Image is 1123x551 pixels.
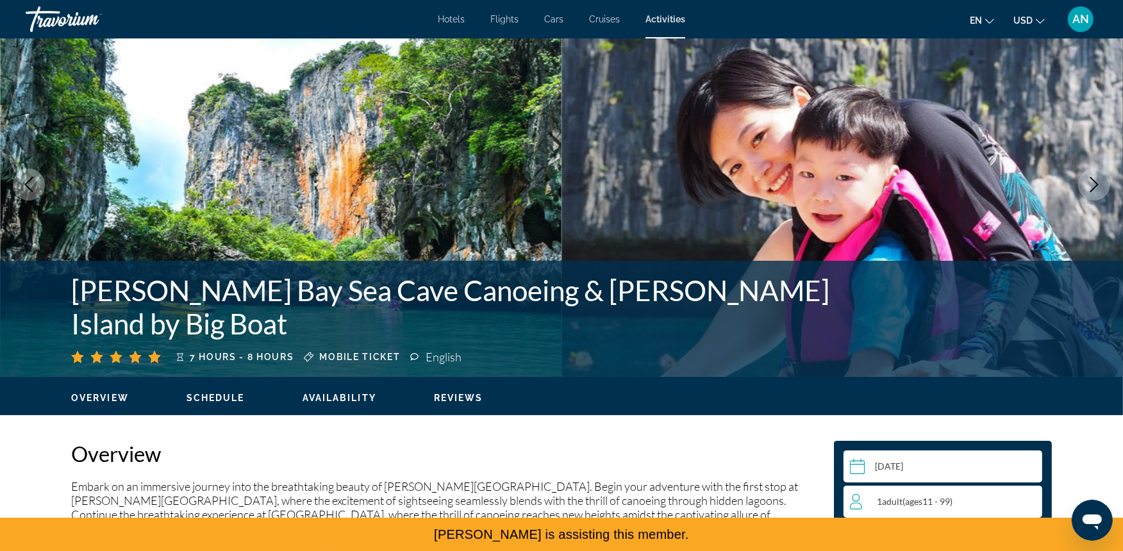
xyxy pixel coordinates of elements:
span: en [970,15,982,26]
span: Mobile ticket [320,352,401,362]
span: [PERSON_NAME] is assisting this member. [434,527,689,541]
a: Flights [490,14,519,24]
span: USD [1013,15,1033,26]
h2: Overview [71,441,821,466]
button: Reviews [434,392,483,404]
span: Schedule [187,393,245,403]
div: English [426,350,465,364]
button: Change currency [1013,11,1045,29]
button: User Menu [1064,6,1097,33]
iframe: Button to launch messaging window [1072,500,1113,541]
a: Cars [544,14,563,24]
button: Next image [1078,169,1110,201]
span: 1 [877,496,952,507]
button: Availability [303,392,376,404]
span: ( 11 - 99) [903,496,952,507]
a: Hotels [438,14,465,24]
button: Schedule [187,392,245,404]
span: Reviews [434,393,483,403]
span: 7 hours - 8 hours [190,352,294,362]
button: Change language [970,11,994,29]
a: Activities [645,14,685,24]
h1: [PERSON_NAME] Bay Sea Cave Canoeing & [PERSON_NAME] Island by Big Boat [71,274,847,340]
a: Cruises [589,14,620,24]
span: Availability [303,393,376,403]
span: ages [905,496,922,507]
button: Overview [71,392,129,404]
span: Adult [882,496,903,507]
button: Previous image [13,169,45,201]
span: Overview [71,393,129,403]
span: AN [1072,13,1089,26]
a: Travorium [26,3,154,36]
